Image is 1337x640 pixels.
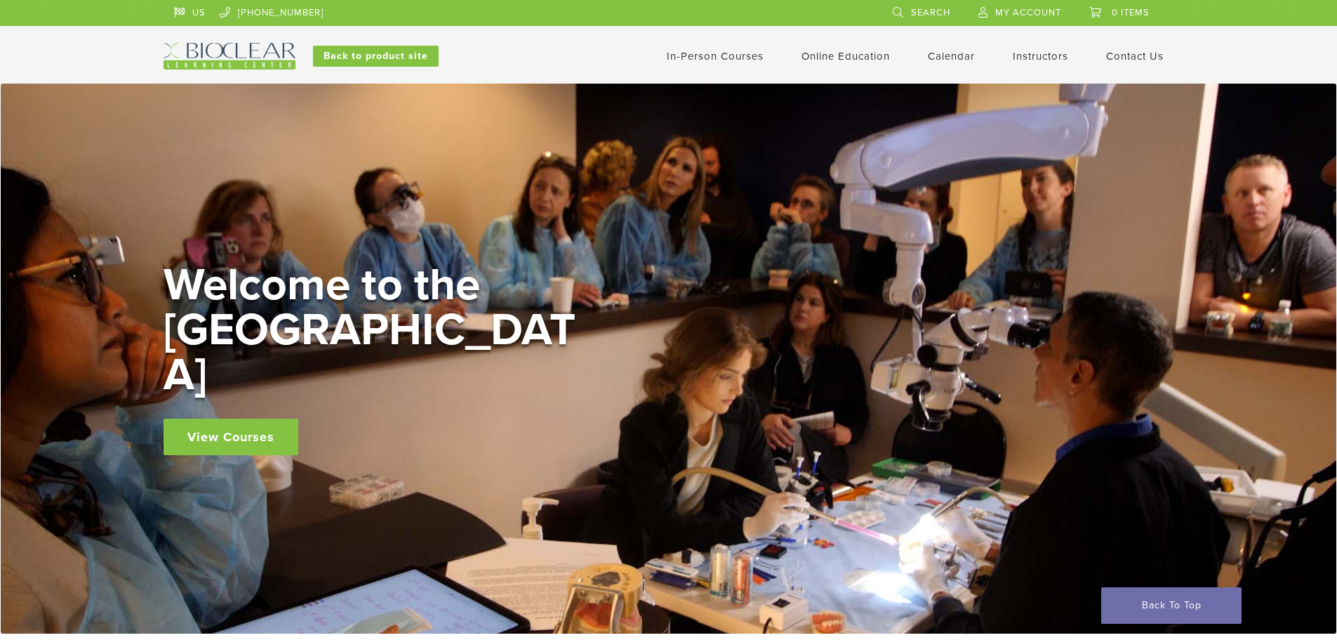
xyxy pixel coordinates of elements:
[164,263,585,398] h2: Welcome to the [GEOGRAPHIC_DATA]
[1106,50,1164,63] a: Contact Us
[1101,587,1242,624] a: Back To Top
[667,50,764,63] a: In-Person Courses
[1112,7,1150,18] span: 0 items
[928,50,975,63] a: Calendar
[164,419,298,455] a: View Courses
[313,46,439,67] a: Back to product site
[1013,50,1068,63] a: Instructors
[164,43,295,70] img: Bioclear
[995,7,1061,18] span: My Account
[801,50,890,63] a: Online Education
[911,7,950,18] span: Search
